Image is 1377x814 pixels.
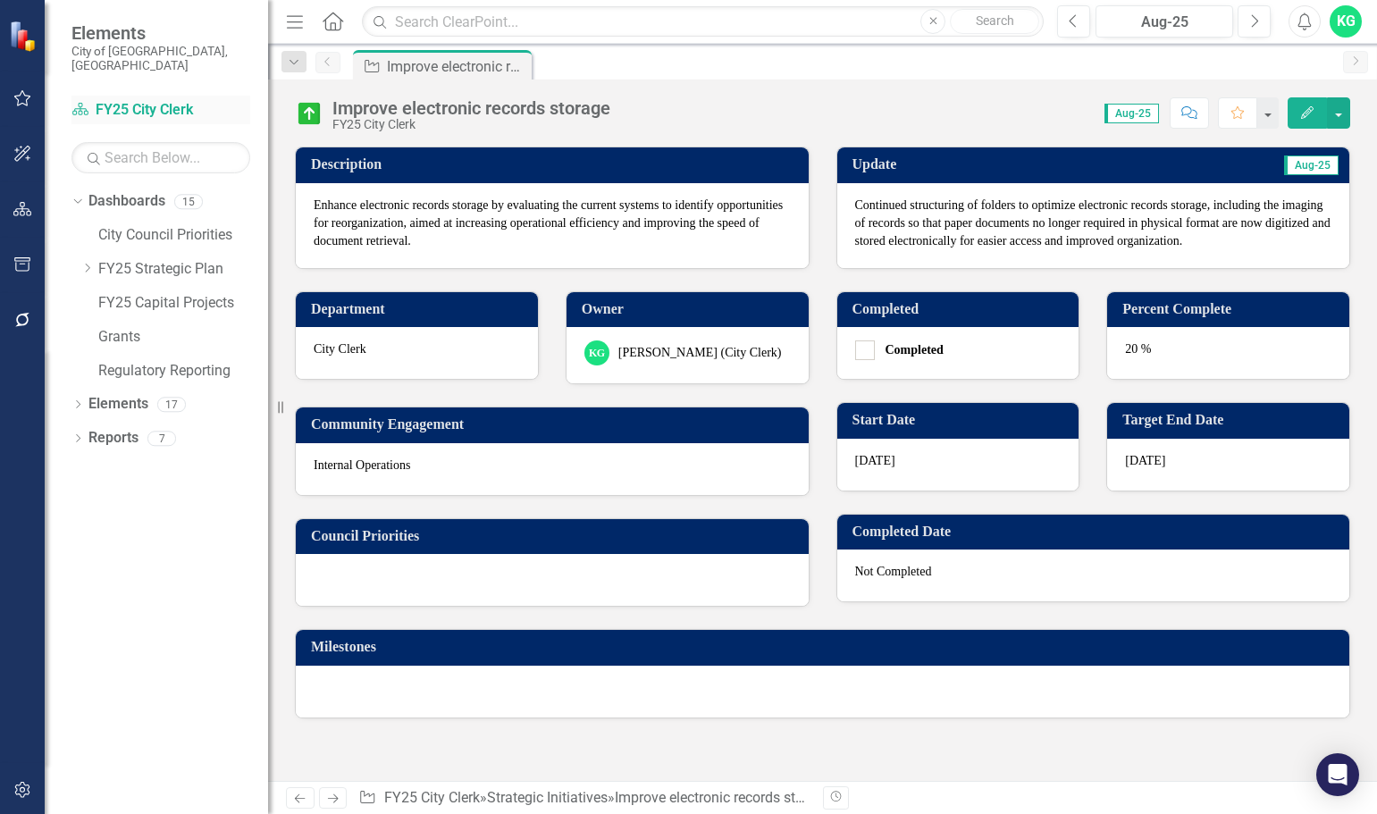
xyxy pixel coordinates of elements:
a: City Council Priorities [98,225,268,246]
span: Search [976,13,1014,28]
span: Elements [71,22,250,44]
input: Search Below... [71,142,250,173]
small: City of [GEOGRAPHIC_DATA], [GEOGRAPHIC_DATA] [71,44,250,73]
div: Improve electronic records storage [615,789,831,806]
img: On Target [295,99,323,128]
span: [DATE] [1125,454,1165,467]
a: Strategic Initiatives [487,789,608,806]
a: FY25 Strategic Plan [98,259,268,280]
div: 20 % [1107,327,1349,379]
a: FY25 City Clerk [384,789,480,806]
h3: Community Engagement [311,416,800,432]
h3: Target End Date [1122,412,1340,428]
a: Grants [98,327,268,348]
a: Reports [88,428,139,449]
span: Internal Operations [314,458,410,472]
div: » » [358,788,809,809]
div: Improve electronic records storage [332,98,610,118]
h3: Description [311,156,800,172]
h3: Start Date [852,412,1071,428]
span: Aug-25 [1284,155,1339,175]
button: Aug-25 [1096,5,1233,38]
div: Not Completed [837,550,1350,601]
a: Dashboards [88,191,165,212]
a: Elements [88,394,148,415]
button: Search [950,9,1039,34]
h3: Completed Date [852,524,1341,540]
h3: Council Priorities [311,528,800,544]
div: FY25 City Clerk [332,118,610,131]
span: Aug-25 [1104,104,1159,123]
div: Aug-25 [1102,12,1227,33]
div: 17 [157,397,186,412]
h3: Milestones [311,639,1340,655]
h3: Percent Complete [1122,301,1340,317]
a: FY25 City Clerk [71,100,250,121]
div: KG [584,340,609,365]
div: Improve electronic records storage [387,55,527,78]
div: 7 [147,431,176,446]
span: [DATE] [855,454,895,467]
a: FY25 Capital Projects [98,293,268,314]
div: 15 [174,194,203,209]
button: KG [1330,5,1362,38]
input: Search ClearPoint... [362,6,1044,38]
img: ClearPoint Strategy [9,21,40,52]
h3: Update [852,156,1068,172]
div: [PERSON_NAME] (City Clerk) [618,344,782,362]
h3: Department [311,301,529,317]
h3: Completed [852,301,1071,317]
a: Regulatory Reporting [98,361,268,382]
p: Continued structuring of folders to optimize electronic records storage, including the imaging of... [855,197,1332,250]
p: Enhance electronic records storage by evaluating the current systems to identify opportunities fo... [314,197,791,250]
h3: Owner [582,301,800,317]
span: City Clerk [314,342,366,356]
div: Open Intercom Messenger [1316,753,1359,796]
